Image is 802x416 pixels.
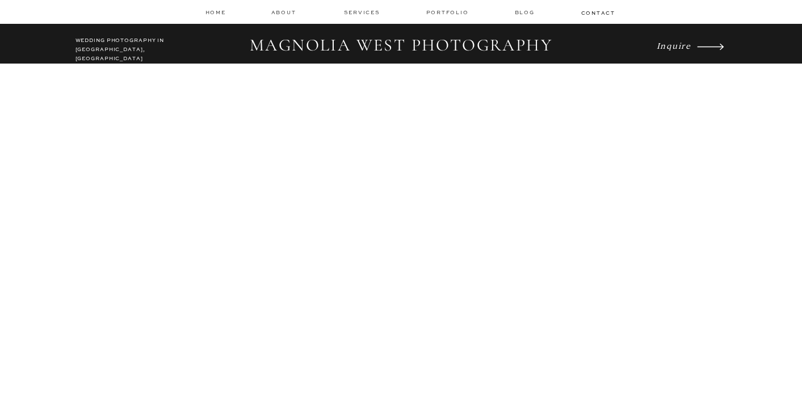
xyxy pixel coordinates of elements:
h1: Los Angeles Wedding Photographer [184,347,619,369]
a: Portfolio [426,9,471,16]
h2: WEDDING PHOTOGRAPHY IN [GEOGRAPHIC_DATA], [GEOGRAPHIC_DATA] [75,36,176,57]
a: Blog [515,9,538,16]
h2: MAGNOLIA WEST PHOTOGRAPHY [242,35,560,57]
a: contact [581,9,614,16]
i: Inquire [657,40,691,51]
a: Inquire [657,37,694,53]
i: Timeless Images & an Unparalleled Experience [163,289,639,329]
a: about [271,9,300,16]
a: services [344,9,382,16]
a: home [205,9,227,16]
